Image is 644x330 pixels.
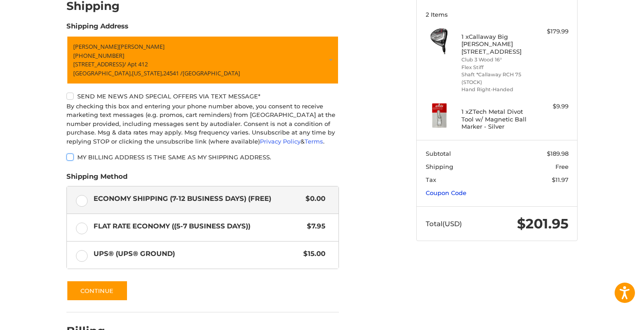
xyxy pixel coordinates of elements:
li: Shaft *Callaway RCH 75 (STOCK) [461,71,531,86]
span: Economy Shipping (7-12 Business Days) (Free) [94,194,301,204]
span: Flat Rate Economy ((5-7 Business Days)) [94,221,303,232]
span: $189.98 [547,150,569,157]
span: $15.00 [299,249,325,259]
span: / Apt 412 [124,60,148,68]
span: [PERSON_NAME] [73,42,119,51]
span: UPS® (UPS® Ground) [94,249,299,259]
span: Subtotal [426,150,451,157]
span: $201.95 [517,215,569,232]
a: Coupon Code [426,189,466,196]
li: Flex Stiff [461,64,531,71]
span: [GEOGRAPHIC_DATA] [183,69,240,77]
label: My billing address is the same as my shipping address. [66,153,339,161]
div: $9.99 [533,102,569,111]
span: Tax [426,176,436,183]
div: By checking this box and entering your phone number above, you consent to receive marketing text ... [66,102,339,146]
h4: 1 x Callaway Big [PERSON_NAME] [STREET_ADDRESS] [461,33,531,55]
label: Send me news and special offers via text message* [66,93,339,100]
span: [STREET_ADDRESS] [73,60,124,68]
span: $7.95 [302,221,325,232]
span: [PERSON_NAME] [119,42,165,51]
a: Enter or select a different address [66,36,339,84]
span: Shipping [426,163,453,170]
span: 24541 / [163,69,183,77]
span: [US_STATE], [132,69,163,77]
a: Privacy Policy [260,138,301,145]
span: Total (USD) [426,219,462,228]
span: $11.97 [552,176,569,183]
span: [GEOGRAPHIC_DATA], [73,69,132,77]
legend: Shipping Method [66,172,127,186]
span: Free [555,163,569,170]
button: Continue [66,280,128,301]
li: Hand Right-Handed [461,86,531,93]
h3: 2 Items [426,11,569,18]
li: Club 3 Wood 16° [461,56,531,64]
h4: 1 x ZTech Metal Divot Tool w/ Magnetic Ball Marker - Silver [461,108,531,130]
legend: Shipping Address [66,21,128,36]
span: $0.00 [301,194,325,204]
span: [PHONE_NUMBER] [73,51,124,60]
a: Terms [305,138,323,145]
div: $179.99 [533,27,569,36]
